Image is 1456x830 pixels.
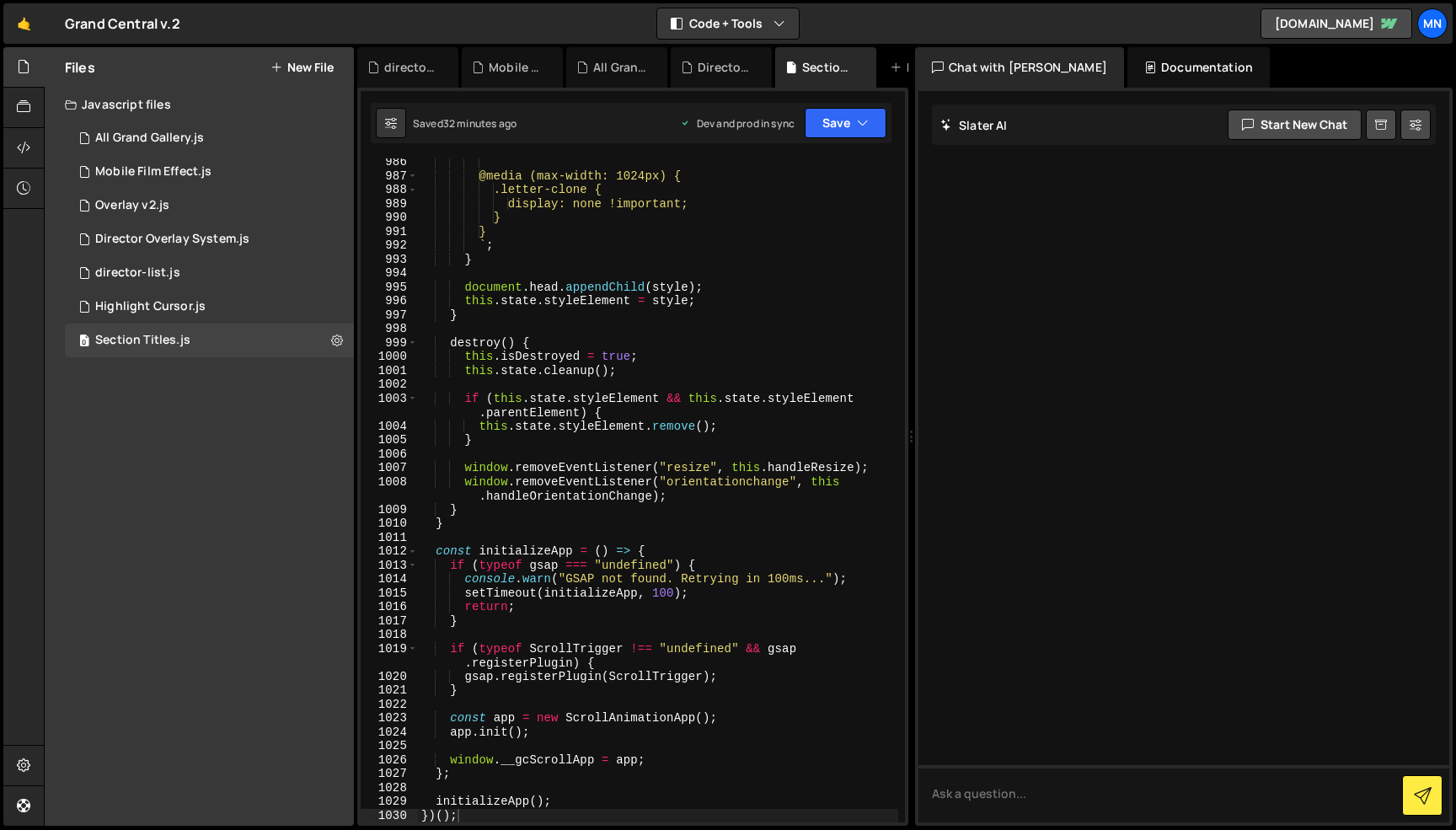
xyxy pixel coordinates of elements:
div: 1006 [361,447,418,462]
div: 1000 [361,350,418,364]
div: All Grand Gallery.js [95,131,204,146]
div: 15298/47702.js [65,155,354,189]
div: Section Titles.js [802,59,856,76]
div: 1025 [361,739,418,753]
a: MN [1417,8,1448,39]
button: Code + Tools [657,8,799,39]
div: 1027 [361,767,418,781]
h2: Files [65,58,95,77]
div: 1012 [361,544,418,559]
div: 1010 [361,517,418,531]
div: All Grand Gallery.js [593,59,647,76]
div: 15298/40223.js [65,324,354,357]
div: 1008 [361,475,418,503]
div: 1030 [361,809,418,823]
div: Director Overlay System.js [698,59,752,76]
div: 1007 [361,461,418,475]
div: 1026 [361,753,418,768]
div: 15298/43117.js [65,290,354,324]
div: 1005 [361,433,418,447]
div: 15298/43578.js [65,121,354,155]
div: 15298/42891.js [65,222,354,256]
span: 0 [79,335,89,349]
div: 991 [361,225,418,239]
div: 1019 [361,642,418,670]
div: 1017 [361,614,418,629]
div: 1029 [361,795,418,809]
div: Highlight Cursor.js [95,299,206,314]
a: 🤙 [3,3,45,44]
div: 992 [361,238,418,253]
div: 1004 [361,420,418,434]
div: 32 minutes ago [443,116,517,131]
div: director-list.js [95,265,180,281]
div: 15298/40379.js [65,256,354,290]
div: 990 [361,211,418,225]
button: New File [270,61,334,74]
div: 15298/45944.js [65,189,354,222]
div: Chat with [PERSON_NAME] [915,47,1124,88]
div: New File [890,59,961,76]
div: Dev and prod in sync [680,116,795,131]
div: 1022 [361,698,418,712]
div: Mobile Film Effect.js [95,164,211,179]
div: 986 [361,155,418,169]
button: Start new chat [1228,110,1362,140]
button: Save [805,108,886,138]
div: 995 [361,281,418,295]
div: 1003 [361,392,418,420]
a: [DOMAIN_NAME] [1261,8,1412,39]
div: 1014 [361,572,418,586]
div: 1023 [361,711,418,726]
div: Saved [413,116,517,131]
div: 996 [361,294,418,308]
div: Section Titles.js [95,333,190,348]
div: Grand Central v.2 [65,13,180,34]
div: 1001 [361,364,418,378]
div: 1015 [361,586,418,601]
div: 987 [361,169,418,184]
div: 989 [361,197,418,212]
div: 1018 [361,628,418,642]
div: 999 [361,336,418,351]
div: 1024 [361,726,418,740]
div: Overlay v2.js [95,198,169,213]
div: 1021 [361,683,418,698]
div: 1016 [361,600,418,614]
div: 988 [361,183,418,197]
div: 1009 [361,503,418,517]
div: Mobile Film Effect.js [489,59,543,76]
div: Documentation [1127,47,1270,88]
div: 1013 [361,559,418,573]
div: 1020 [361,670,418,684]
div: 993 [361,253,418,267]
div: 994 [361,266,418,281]
div: 1011 [361,531,418,545]
h2: Slater AI [940,117,1008,133]
div: director-list.js [384,59,438,76]
div: 998 [361,322,418,336]
div: Javascript files [45,88,354,121]
div: 997 [361,308,418,323]
div: 1002 [361,378,418,392]
div: Director Overlay System.js [95,232,249,247]
div: 1028 [361,781,418,795]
